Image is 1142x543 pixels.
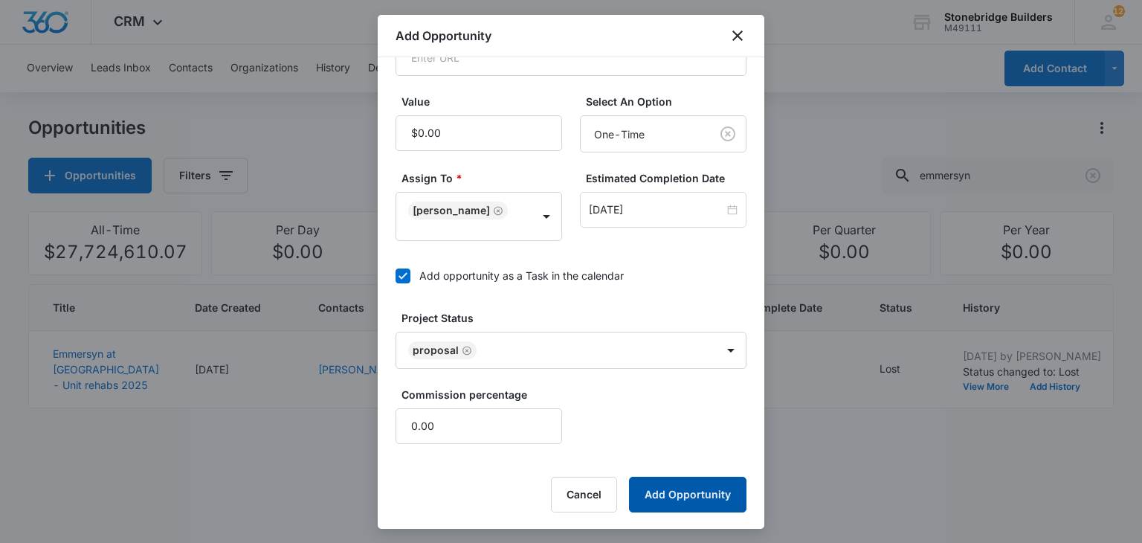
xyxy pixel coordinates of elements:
input: Commission percentage [396,408,562,444]
div: Remove Mike Anderson [490,205,503,216]
input: Value [396,115,562,151]
input: Enter URL [396,40,746,76]
label: Estimated Completion Date [586,170,752,186]
button: Clear [716,122,740,146]
button: Add Opportunity [629,477,746,513]
div: Remove Proposal [459,345,472,356]
button: close [729,27,746,45]
label: Value [401,94,568,109]
button: Cancel [551,477,617,513]
div: Proposal [413,345,459,356]
h1: Add Opportunity [396,27,491,45]
label: Assign To [401,170,568,186]
div: [PERSON_NAME] [413,205,490,216]
div: Add opportunity as a Task in the calendar [419,268,624,283]
label: Project Status [401,310,752,326]
input: Sep 18, 2025 [589,202,724,218]
label: Commission percentage [401,387,568,402]
label: Select An Option [586,94,752,109]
